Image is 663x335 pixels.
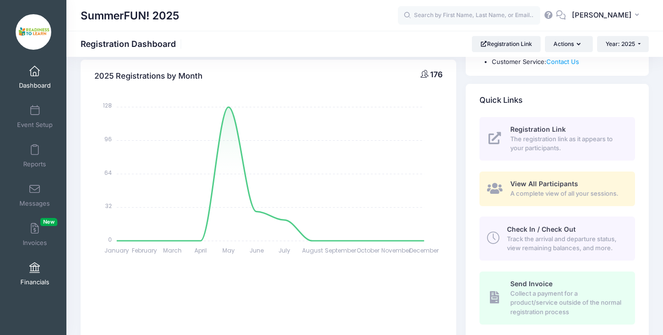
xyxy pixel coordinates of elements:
span: [PERSON_NAME] [572,10,632,20]
span: 176 [430,70,442,79]
span: Track the arrival and departure status, view remaining balances, and more. [507,235,624,253]
input: Search by First Name, Last Name, or Email... [398,6,540,25]
a: Messages [12,179,57,212]
tspan: October [357,246,380,254]
tspan: June [249,246,264,254]
span: Messages [19,199,50,208]
a: Registration Link The registration link as it appears to your participants. [479,117,635,161]
a: Financials [12,257,57,290]
tspan: April [194,246,207,254]
span: The registration link as it appears to your participants. [510,135,624,153]
a: Event Setup [12,100,57,133]
tspan: 64 [104,169,112,177]
span: Year: 2025 [606,40,635,47]
h1: SummerFUN! 2025 [81,5,179,27]
img: SummerFUN! 2025 [16,14,51,50]
span: View All Participants [510,180,578,188]
a: View All Participants A complete view of all your sessions. [479,172,635,206]
span: Check In / Check Out [507,225,576,233]
span: Collect a payment for a product/service outside of the normal registration process [510,289,624,317]
h1: Registration Dashboard [81,39,184,49]
span: A complete view of all your sessions. [510,189,624,199]
span: Reports [23,160,46,168]
tspan: July [278,246,290,254]
span: Event Setup [17,121,53,129]
tspan: September [325,246,357,254]
a: Dashboard [12,61,57,94]
a: Contact Us [546,58,579,65]
button: Actions [545,36,592,52]
span: Invoices [23,239,47,247]
button: Year: 2025 [597,36,649,52]
span: New [40,218,57,226]
tspan: 128 [103,101,112,109]
tspan: May [222,246,235,254]
a: Registration Link [472,36,541,52]
tspan: November [382,246,412,254]
a: Check In / Check Out Track the arrival and departure status, view remaining balances, and more. [479,217,635,260]
a: InvoicesNew [12,218,57,251]
span: Dashboard [19,81,51,90]
button: [PERSON_NAME] [566,5,649,27]
span: Send Invoice [510,280,552,288]
h4: 2025 Registrations by Month [94,63,203,90]
tspan: 32 [105,202,112,210]
a: Send Invoice Collect a payment for a product/service outside of the normal registration process [479,272,635,325]
tspan: February [132,246,157,254]
tspan: 96 [104,135,112,143]
li: Customer Service: [492,57,635,67]
tspan: 0 [108,235,112,244]
tspan: March [164,246,182,254]
h4: Quick Links [479,87,523,114]
tspan: August [302,246,323,254]
tspan: January [104,246,129,254]
span: Financials [20,278,49,286]
tspan: December [410,246,440,254]
a: Reports [12,139,57,172]
span: Registration Link [510,125,566,133]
